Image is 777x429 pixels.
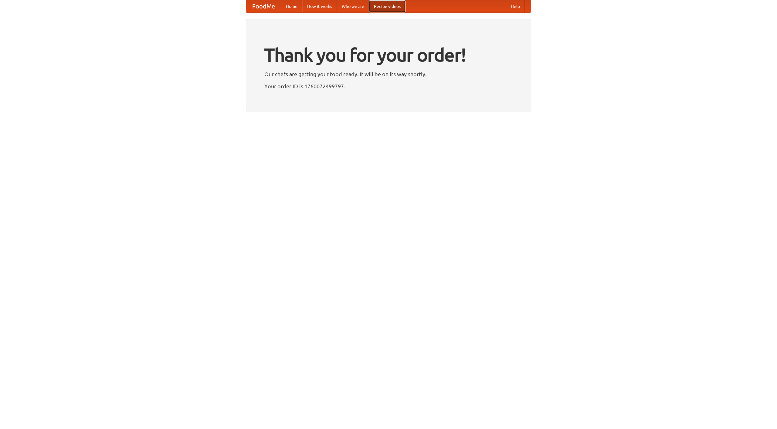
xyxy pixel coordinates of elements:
a: Recipe videos [369,0,405,12]
a: Who we are [337,0,369,12]
a: Home [281,0,302,12]
a: FoodMe [246,0,281,12]
a: How it works [302,0,337,12]
a: Help [506,0,525,12]
p: Our chefs are getting your food ready. It will be on its way shortly. [264,69,513,79]
p: Your order ID is 1760072499797. [264,82,513,91]
h1: Thank you for your order! [264,40,513,69]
